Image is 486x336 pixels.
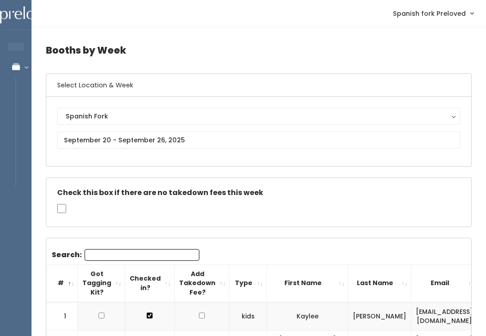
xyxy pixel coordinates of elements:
[393,9,466,18] span: Spanish fork Preloved
[348,264,411,302] th: Last Name: activate to sort column ascending
[411,302,478,331] td: [EMAIL_ADDRESS][DOMAIN_NAME]
[57,189,460,197] h5: Check this box if there are no takedown fees this week
[267,302,348,331] td: Kaylee
[229,302,267,331] td: kids
[267,264,348,302] th: First Name: activate to sort column ascending
[57,108,460,125] button: Spanish Fork
[52,249,199,261] label: Search:
[46,264,78,302] th: #: activate to sort column descending
[57,132,460,149] input: September 20 - September 26, 2025
[384,4,482,23] a: Spanish fork Preloved
[85,249,199,261] input: Search:
[46,38,472,63] h4: Booths by Week
[411,264,478,302] th: Email: activate to sort column ascending
[78,264,125,302] th: Got Tagging Kit?: activate to sort column ascending
[348,302,411,331] td: [PERSON_NAME]
[229,264,267,302] th: Type: activate to sort column ascending
[46,302,78,331] td: 1
[46,74,471,97] h6: Select Location & Week
[125,264,175,302] th: Checked in?: activate to sort column ascending
[175,264,229,302] th: Add Takedown Fee?: activate to sort column ascending
[66,111,452,121] div: Spanish Fork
